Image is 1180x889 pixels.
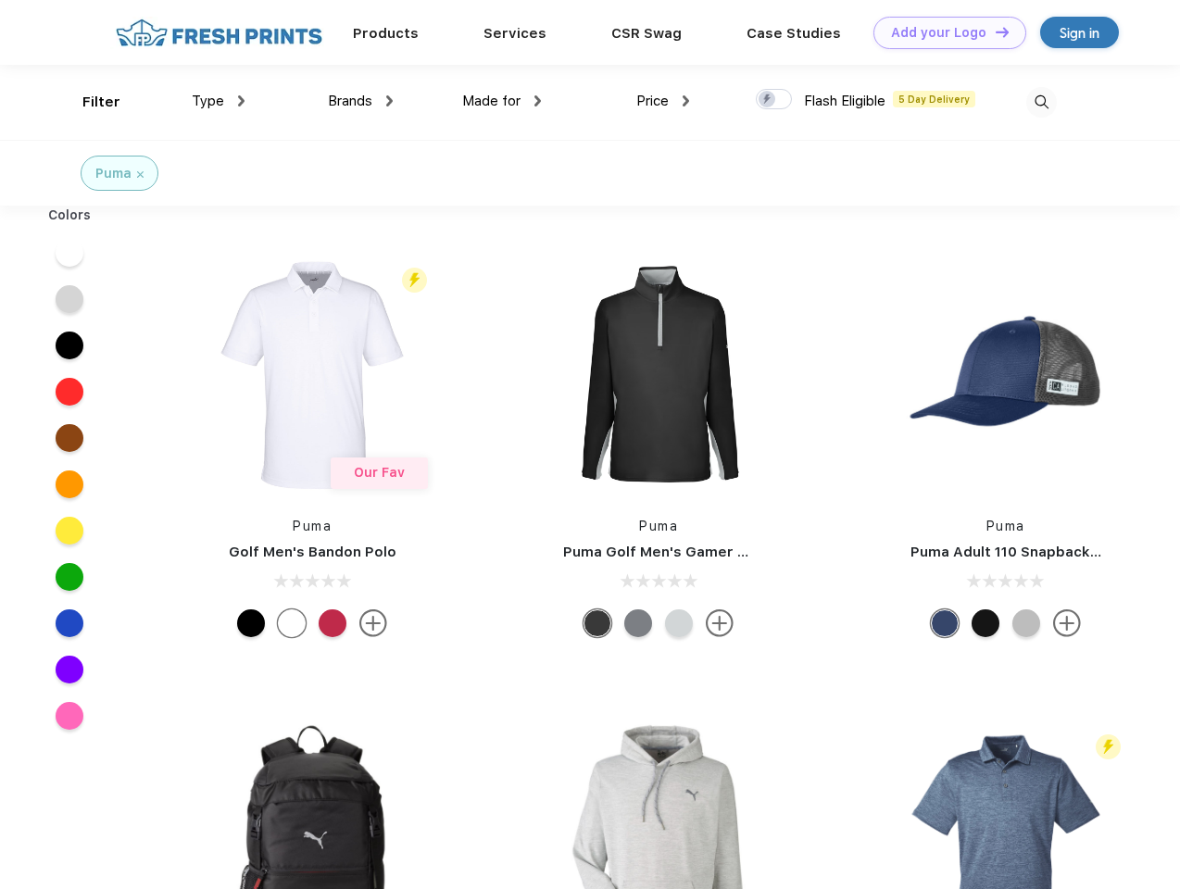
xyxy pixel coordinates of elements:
[1040,17,1119,48] a: Sign in
[95,164,132,183] div: Puma
[1060,22,1099,44] div: Sign in
[665,609,693,637] div: High Rise
[483,25,546,42] a: Services
[584,609,611,637] div: Puma Black
[683,95,689,106] img: dropdown.png
[402,268,427,293] img: flash_active_toggle.svg
[189,252,435,498] img: func=resize&h=266
[462,93,521,109] span: Made for
[353,25,419,42] a: Products
[804,93,885,109] span: Flash Eligible
[110,17,328,49] img: fo%20logo%202.webp
[229,544,396,560] a: Golf Men's Bandon Polo
[986,519,1025,533] a: Puma
[563,544,856,560] a: Puma Golf Men's Gamer Golf Quarter-Zip
[237,609,265,637] div: Puma Black
[996,27,1009,37] img: DT
[636,93,669,109] span: Price
[972,609,999,637] div: Pma Blk with Pma Blk
[354,465,405,480] span: Our Fav
[534,95,541,106] img: dropdown.png
[328,93,372,109] span: Brands
[1026,87,1057,118] img: desktop_search.svg
[386,95,393,106] img: dropdown.png
[883,252,1129,498] img: func=resize&h=266
[34,206,106,225] div: Colors
[624,609,652,637] div: Quiet Shade
[535,252,782,498] img: func=resize&h=266
[931,609,959,637] div: Peacoat with Qut Shd
[319,609,346,637] div: Ski Patrol
[192,93,224,109] span: Type
[359,609,387,637] img: more.svg
[82,92,120,113] div: Filter
[1096,734,1121,759] img: flash_active_toggle.svg
[891,25,986,41] div: Add your Logo
[1053,609,1081,637] img: more.svg
[893,91,975,107] span: 5 Day Delivery
[639,519,678,533] a: Puma
[293,519,332,533] a: Puma
[1012,609,1040,637] div: Quarry with Brt Whit
[238,95,245,106] img: dropdown.png
[706,609,734,637] img: more.svg
[611,25,682,42] a: CSR Swag
[137,171,144,178] img: filter_cancel.svg
[278,609,306,637] div: Bright White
